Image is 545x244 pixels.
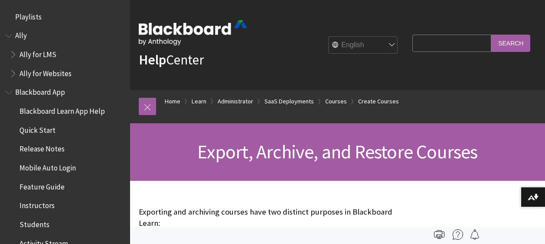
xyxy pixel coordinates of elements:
a: Courses [325,96,347,107]
img: Print [434,229,444,240]
a: HelpCenter [139,51,204,68]
span: Mobile Auto Login [20,161,76,172]
img: Follow this page [470,229,480,240]
span: Ally for LMS [20,47,56,59]
select: Site Language Selector [329,37,398,54]
span: Quick Start [20,123,55,135]
img: Blackboard by Anthology [139,20,247,45]
span: Students [20,217,49,229]
span: Playlists [15,10,42,21]
a: Create Courses [358,96,399,107]
strong: Help [139,51,166,68]
span: Ally [15,29,27,40]
span: Blackboard Learn App Help [20,104,105,116]
a: Administrator [218,96,253,107]
span: Release Notes [20,142,65,154]
span: Instructors [20,199,55,210]
span: Ally for Websites [20,66,72,78]
a: SaaS Deployments [264,96,314,107]
input: Search [491,35,530,51]
span: Blackboard App [15,85,65,97]
span: Export, Archive, and Restore Courses [197,140,477,164]
a: Home [165,96,180,107]
nav: Book outline for Anthology Ally Help [5,29,125,81]
a: Learn [192,96,206,107]
nav: Book outline for Playlists [5,10,125,24]
span: Feature Guide [20,180,65,191]
p: Exporting and archiving courses have two distinct purposes in Blackboard Learn: [139,206,408,229]
img: More help [453,229,463,240]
